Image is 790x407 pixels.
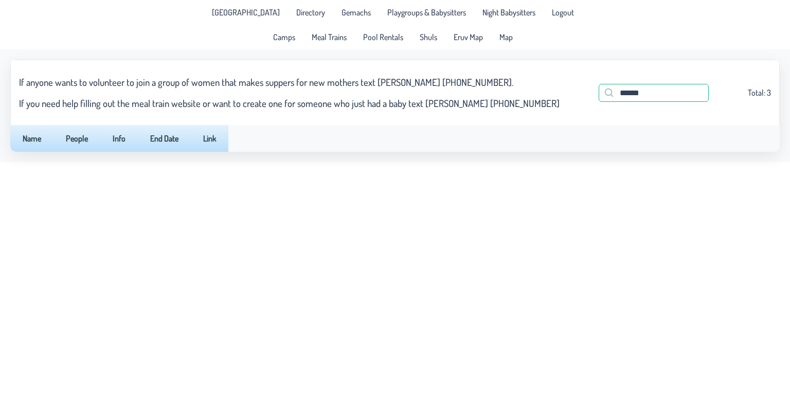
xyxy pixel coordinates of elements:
span: Meal Trains [312,33,347,41]
a: Directory [290,4,331,21]
span: Eruv Map [454,33,483,41]
h3: If anyone wants to volunteer to join a group of women that makes suppers for new mothers text [PE... [19,76,560,88]
li: Logout [546,4,580,21]
a: Eruv Map [447,29,489,45]
a: Shuls [414,29,443,45]
span: Camps [273,33,295,41]
span: [GEOGRAPHIC_DATA] [212,8,280,16]
li: Pine Lake Park [206,4,286,21]
a: [GEOGRAPHIC_DATA] [206,4,286,21]
th: End Date [138,125,191,152]
h3: If you need help filling out the meal train website or want to create one for someone who just ha... [19,97,560,109]
span: Directory [296,8,325,16]
a: Map [493,29,519,45]
span: Shuls [420,33,437,41]
th: People [53,125,100,152]
th: Name [10,125,53,152]
a: Camps [267,29,301,45]
th: Info [100,125,138,152]
a: Pool Rentals [357,29,409,45]
div: Total: 3 [19,66,771,119]
span: Night Babysitters [482,8,535,16]
a: Gemachs [335,4,377,21]
span: Pool Rentals [363,33,403,41]
span: Map [499,33,513,41]
a: Night Babysitters [476,4,542,21]
span: Gemachs [342,8,371,16]
span: Playgroups & Babysitters [387,8,466,16]
th: Link [191,125,228,152]
a: Playgroups & Babysitters [381,4,472,21]
a: Meal Trains [306,29,353,45]
span: Logout [552,8,574,16]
